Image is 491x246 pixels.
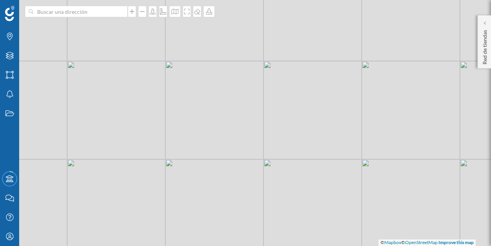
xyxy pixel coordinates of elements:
img: Geoblink Logo [5,6,15,21]
div: © © [379,239,476,246]
a: Improve this map [438,239,474,245]
a: OpenStreetMap [405,239,438,245]
p: Red de tiendas [481,27,489,64]
a: Mapbox [384,239,401,245]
